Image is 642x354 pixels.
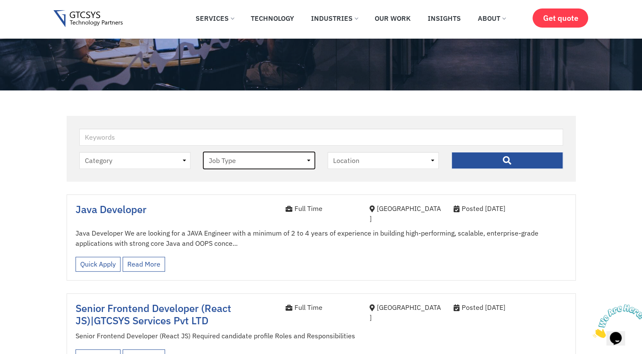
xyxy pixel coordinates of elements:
[76,202,146,216] a: Java Developer
[286,302,357,312] div: Full Time
[368,9,417,28] a: Our Work
[76,331,567,341] p: Senior Frontend Developer (React JS) Required candidate profile Roles and Responsibilities
[454,203,567,214] div: Posted [DATE]
[454,302,567,312] div: Posted [DATE]
[305,9,364,28] a: Industries
[189,9,240,28] a: Services
[3,3,56,37] img: Chat attention grabber
[589,301,642,341] iframe: chat widget
[123,257,165,272] a: Read More
[94,314,208,327] span: GTCSYS Services Pvt LTD
[76,301,231,327] a: Senior Frontend Developer (React JS)|GTCSYS Services Pvt LTD
[76,301,231,327] span: Senior Frontend Developer (React JS)
[471,9,512,28] a: About
[79,129,563,146] input: Keywords
[286,203,357,214] div: Full Time
[533,8,588,28] a: Get quote
[370,302,441,323] div: [GEOGRAPHIC_DATA]
[76,257,121,272] a: Quick Apply
[370,203,441,224] div: [GEOGRAPHIC_DATA]
[451,152,563,169] input: 
[244,9,300,28] a: Technology
[76,228,567,248] p: Java Developer We are looking for a JAVA Engineer with a minimum of 2 to 4 years of experience in...
[421,9,467,28] a: Insights
[53,10,123,28] img: Gtcsys logo
[543,14,578,22] span: Get quote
